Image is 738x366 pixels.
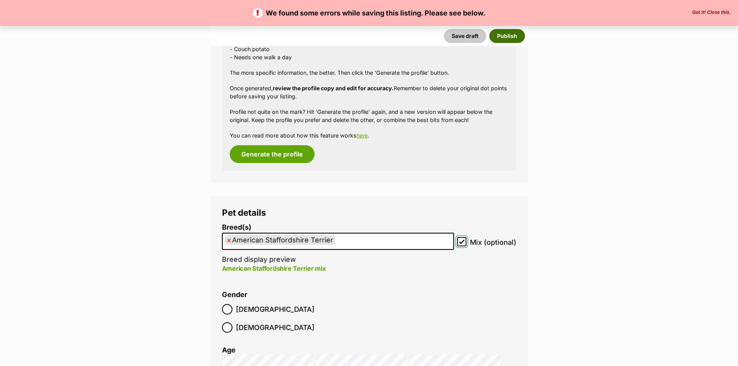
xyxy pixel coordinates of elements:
button: Generate the profile [230,145,315,163]
label: Breed(s) [222,223,454,232]
a: here [356,132,368,139]
p: Once generated, Remember to delete your original dot points before saving your listing. [230,84,509,101]
span: × [227,235,231,245]
li: Breed display preview [222,223,454,281]
p: You can read more about how this feature works . [230,131,509,139]
strong: review the profile copy and edit for accuracy. [273,85,394,91]
p: The more specific information, the better. Then click the ‘Generate the profile’ button. [230,69,509,77]
label: Gender [222,291,247,299]
li: American Staffordshire Terrier [225,235,335,245]
span: Mix (optional) [470,237,516,247]
span: [DEMOGRAPHIC_DATA] [236,322,315,333]
p: American Staffordshire Terrier mix [222,264,454,273]
p: Profile not quite on the mark? Hit ‘Generate the profile’ again, and a new version will appear be... [230,108,509,124]
label: Age [222,346,236,354]
span: Pet details [222,207,266,218]
p: We found some errors while saving this listing. Please see below. [8,8,730,18]
span: [DEMOGRAPHIC_DATA] [236,304,315,314]
button: Close the banner [690,10,733,16]
button: Save draft [444,29,486,43]
button: Publish [489,29,525,43]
